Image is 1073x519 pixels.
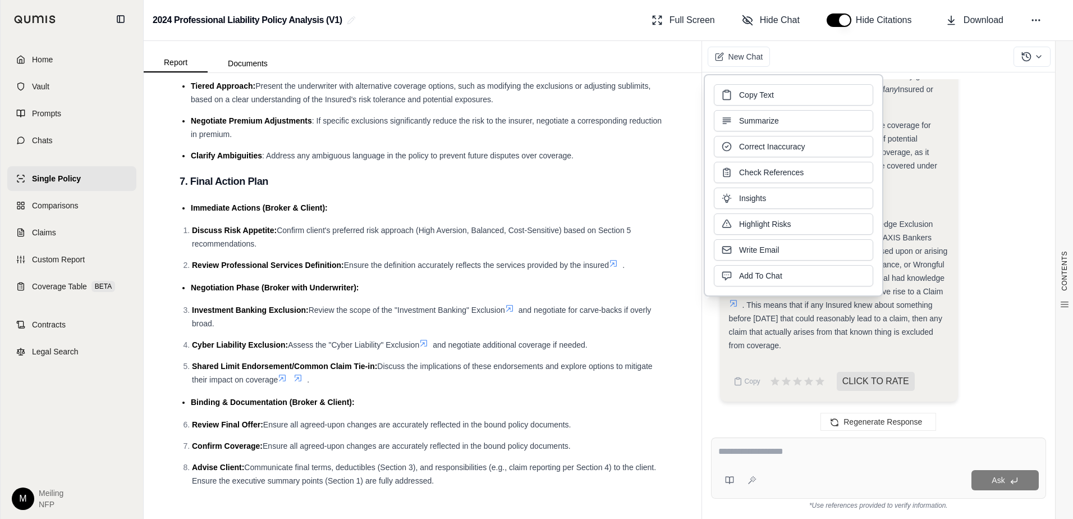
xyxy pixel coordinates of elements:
[739,218,791,230] span: Highlight Risks
[622,261,625,270] span: .
[192,261,344,270] span: Review Professional Services Definition:
[714,136,873,157] button: Correct Inaccuracy
[32,346,79,357] span: Legal Search
[263,441,571,450] span: Ensure all agreed-upon changes are accurately reflected in the bound policy documents.
[191,116,312,125] span: Negotiate Premium Adjustments
[729,301,942,350] span: . This means that if any Insured knew about something before [DATE] that could reasonably lead to...
[39,488,63,499] span: Meiling
[714,110,873,131] button: Summarize
[714,162,873,183] button: Check References
[191,81,650,104] span: Present the underwriter with alternative coverage options, such as modifying the exclusions or ad...
[7,128,136,153] a: Chats
[964,13,1003,27] span: Download
[32,254,85,265] span: Custom Report
[729,85,933,107] span: Insured or Insured Individual.
[714,188,873,209] button: Insights
[14,15,56,24] img: Qumis Logo
[144,53,208,72] button: Report
[7,166,136,191] a: Single Policy
[32,135,53,146] span: Chats
[7,74,136,99] a: Vault
[263,420,571,429] span: Ensure all agreed-upon changes are accurately reflected in the bound policy documents.
[856,13,919,27] span: Hide Citations
[191,283,359,292] span: Negotiation Phase (Broker with Underwriter):
[7,193,136,218] a: Comparisons
[192,463,244,472] span: Advise Client:
[739,89,774,101] span: Copy Text
[180,171,666,192] h3: 7. Final Action Plan
[737,9,804,31] button: Hide Chat
[192,306,309,315] span: Investment Banking Exclusion:
[820,413,936,431] button: Regenerate Response
[192,226,277,235] span: Discuss Risk Appetite:
[760,13,800,27] span: Hide Chat
[1060,251,1069,291] span: CONTENTS
[7,274,136,299] a: Coverage TableBETA
[739,244,779,256] span: Write Email
[192,362,377,371] span: Shared Limit Endorsement/Common Claim Tie-in:
[714,84,873,106] button: Copy Text
[714,265,873,286] button: Add To Chat
[191,151,262,160] span: Clarify Ambiguities
[191,203,328,212] span: Immediate Actions (Broker & Client):
[192,463,656,485] span: Communicate final terms, deductibles (Section 3), and responsibilities (e.g., claim reporting per...
[153,10,342,30] h2: 2024 Professional Liability Policy Analysis (V1)
[32,319,66,330] span: Contracts
[39,499,63,510] span: NFP
[191,116,662,139] span: : If specific exclusions significantly reduce the risk to the insurer, negotiate a corresponding ...
[7,47,136,72] a: Home
[728,51,763,62] span: New Chat
[191,81,255,90] span: Tiered Approach:
[714,239,873,261] button: Write Email
[885,85,898,94] em: any
[192,340,288,349] span: Cyber Liability Exclusion:
[32,281,87,292] span: Coverage Table
[708,47,770,67] button: New Chat
[711,499,1046,510] div: *Use references provided to verify information.
[941,9,1008,31] button: Download
[12,488,34,510] div: M
[7,247,136,272] a: Custom Report
[7,101,136,126] a: Prompts
[7,220,136,245] a: Claims
[192,226,631,248] span: Confirm client's preferred risk approach (High Aversion, Balanced, Cost-Sensitive) based on Secti...
[32,227,56,238] span: Claims
[262,151,574,160] span: : Address any ambiguous language in the policy to prevent future disputes over coverage.
[729,370,765,393] button: Copy
[32,200,78,211] span: Comparisons
[112,10,130,28] button: Collapse sidebar
[7,339,136,364] a: Legal Search
[992,476,1005,485] span: Ask
[971,470,1039,490] button: Ask
[670,13,715,27] span: Full Screen
[745,377,760,386] span: Copy
[288,340,419,349] span: Assess the "Cyber Liability" Exclusion
[647,9,719,31] button: Full Screen
[91,281,115,292] span: BETA
[192,306,651,328] span: and negotiate for carve-backs if overly broad.
[309,306,505,315] span: Review the scope of the "Investment Banking" Exclusion
[714,213,873,235] button: Highlight Risks
[192,420,263,429] span: Review Final Offer:
[307,375,309,384] span: .
[739,270,782,281] span: Add To Chat
[843,417,922,426] span: Regenerate Response
[191,398,355,407] span: Binding & Documentation (Broker & Client):
[739,115,779,126] span: Summarize
[739,141,805,152] span: Correct Inaccuracy
[344,261,609,270] span: Ensure the definition accurately reflects the services provided by the insured
[192,362,653,384] span: Discuss the implications of these endorsements and explore options to mitigate their impact on co...
[433,340,588,349] span: and negotiate additional coverage if needed.
[837,372,915,391] span: CLICK TO RATE
[739,167,804,178] span: Check References
[208,54,288,72] button: Documents
[32,173,81,184] span: Single Policy
[32,54,53,65] span: Home
[192,441,263,450] span: Confirm Coverage:
[7,312,136,337] a: Contracts
[739,193,766,204] span: Insights
[32,108,61,119] span: Prompts
[32,81,49,92] span: Vault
